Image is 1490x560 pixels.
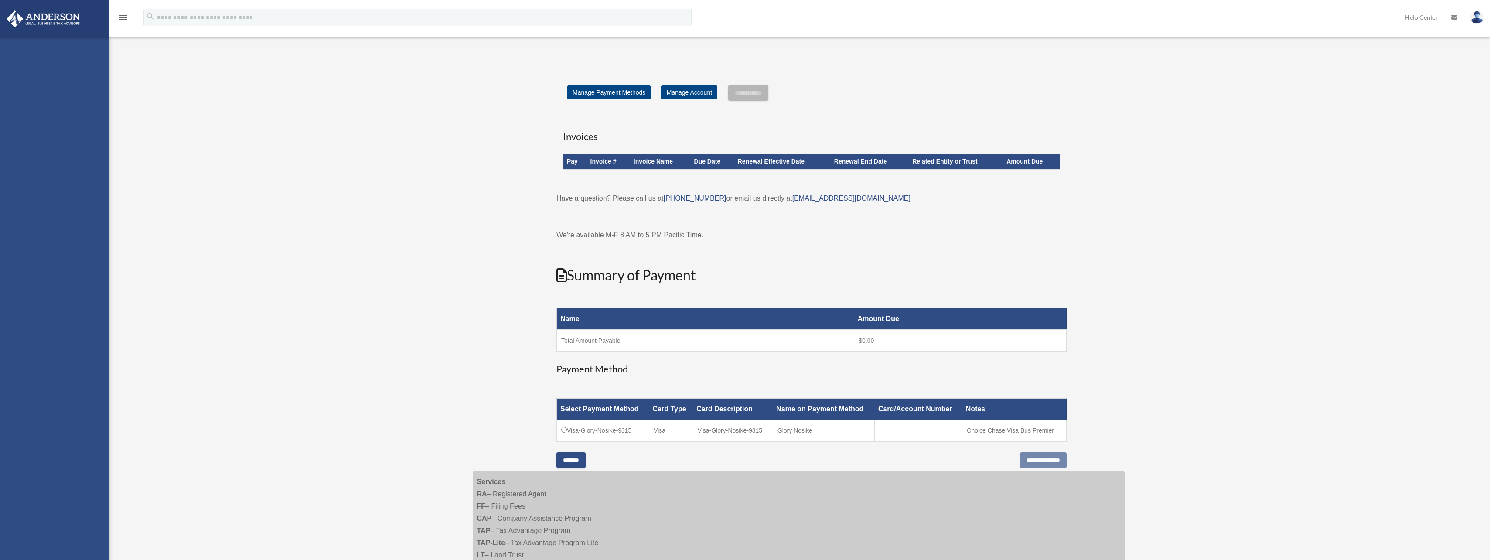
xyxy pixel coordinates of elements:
h2: Summary of Payment [556,266,1067,285]
strong: Services [477,478,506,485]
i: menu [118,12,128,23]
th: Pay [563,154,587,169]
h3: Payment Method [556,362,1067,376]
th: Related Entity or Trust [909,154,1003,169]
strong: CAP [477,515,492,522]
td: Total Amount Payable [557,330,854,352]
td: Visa [649,420,693,442]
th: Card/Account Number [875,399,962,420]
p: Have a question? Please call us at or email us directly at [556,192,1067,205]
strong: RA [477,490,487,498]
th: Invoice # [587,154,630,169]
img: User Pic [1470,11,1483,24]
td: $0.00 [854,330,1067,352]
strong: TAP [477,527,491,534]
p: We're available M-F 8 AM to 5 PM Pacific Time. [556,229,1067,241]
a: Manage Payment Methods [567,85,651,99]
th: Amount Due [854,308,1067,330]
th: Select Payment Method [557,399,649,420]
td: Visa-Glory-Nosike-9315 [693,420,773,442]
strong: TAP-Lite [477,539,505,546]
th: Due Date [691,154,734,169]
a: menu [118,15,128,23]
td: Glory Nosike [773,420,875,442]
a: [PHONE_NUMBER] [663,195,726,202]
th: Amount Due [1003,154,1060,169]
th: Card Description [693,399,773,420]
th: Name on Payment Method [773,399,875,420]
td: Visa-Glory-Nosike-9315 [557,420,649,442]
strong: LT [477,551,485,559]
a: Manage Account [661,85,717,99]
i: search [146,12,155,21]
th: Invoice Name [630,154,691,169]
strong: FF [477,502,486,510]
a: [EMAIL_ADDRESS][DOMAIN_NAME] [792,195,910,202]
th: Notes [962,399,1067,420]
td: Choice Chase Visa Bus Premier [962,420,1067,442]
th: Renewal End Date [831,154,909,169]
th: Name [557,308,854,330]
img: Anderson Advisors Platinum Portal [4,10,83,27]
th: Renewal Effective Date [734,154,831,169]
h3: Invoices [563,122,1060,143]
th: Card Type [649,399,693,420]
